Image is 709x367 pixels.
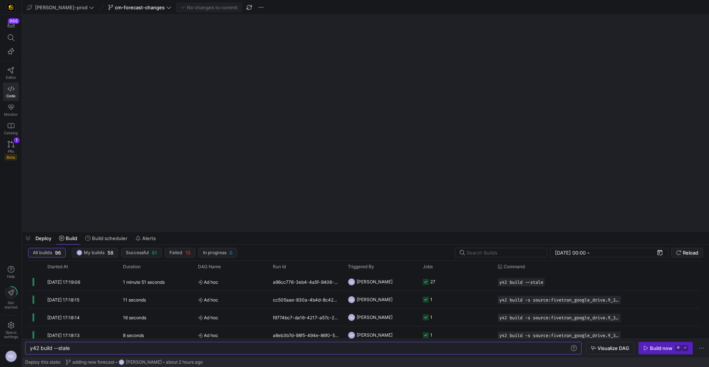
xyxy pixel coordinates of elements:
button: Reload [671,248,703,257]
a: Monitor [3,101,19,119]
y42-duration: 8 seconds [123,333,144,338]
span: Code [6,94,16,98]
div: 1 [430,309,432,326]
button: Getstarted [3,283,19,312]
span: y42 build -s source:fivetran_google_drive.9_3_MONTHLY_PC_10_01_2025 [499,333,619,338]
div: Build now [650,345,672,351]
span: PRs [8,149,14,154]
kbd: ⏎ [682,345,688,351]
span: Duration [123,264,141,269]
span: Build [66,235,77,241]
span: Visualize DAG [597,345,629,351]
span: Deploy [35,235,51,241]
span: Deploy this state: [25,360,61,365]
span: – [587,250,590,256]
input: Start datetime [555,250,586,256]
button: Build [56,232,81,245]
button: 966 [3,18,19,31]
span: Build scheduler [92,235,127,241]
span: Command [504,264,525,269]
span: Ad hoc [198,291,264,309]
span: Space settings [4,330,18,339]
button: [PERSON_NAME]-prod [25,3,96,12]
span: Triggered By [348,264,374,269]
div: 1 [14,137,20,143]
a: Spacesettings [3,319,19,342]
span: Help [6,274,16,279]
span: Monitor [4,112,18,117]
span: cm-forecast-changes [115,4,165,10]
a: Catalog [3,119,19,138]
span: 81 [152,250,157,256]
span: 96 [55,250,61,256]
span: y42 build -s source:fivetran_google_drive.9_3_MONTHLY_SPC_10_01_2025 [499,315,619,320]
span: [DATE] 17:18:14 [47,315,80,320]
span: [PERSON_NAME] [357,291,393,308]
span: [PERSON_NAME] [357,309,393,326]
a: Editor [3,64,19,83]
span: Get started [4,300,17,309]
span: Alerts [142,235,156,241]
div: 1 [430,326,432,344]
div: NS [5,350,17,362]
div: Press SPACE to select this row. [28,273,700,291]
span: Ad hoc [198,309,264,326]
span: Run Id [273,264,286,269]
span: about 2 hours ago [166,360,203,365]
input: Search Builds [466,250,541,256]
input: End datetime [591,250,640,256]
span: Successful [126,250,149,255]
span: 15 [185,250,191,256]
button: Build scheduler [82,232,131,245]
button: cm-forecast-changes [106,3,173,12]
div: NS [76,250,82,256]
button: Visualize DAG [586,342,634,354]
div: NS [348,314,355,321]
span: [PERSON_NAME] [126,360,162,365]
div: 966 [8,18,20,24]
div: NS [348,296,355,303]
img: https://storage.googleapis.com/y42-prod-data-exchange/images/uAsz27BndGEK0hZWDFeOjoxA7jCwgK9jE472... [7,4,15,11]
span: Editor [6,75,16,80]
y42-duration: 1 minute 51 seconds [123,279,165,285]
span: Reload [683,250,698,256]
div: a8eb3b7d-98f5-494e-86f0-51da1842df2c [268,326,343,344]
span: Ad hoc [198,273,264,291]
div: a96cc776-3eb4-4a5f-9406-51f895edf9a6 [268,273,343,290]
span: My builds [84,250,105,255]
kbd: ⌘ [675,345,681,351]
div: Press SPACE to select this row. [28,309,700,326]
button: NSMy builds58 [72,248,118,257]
button: Build now⌘⏎ [638,342,693,354]
button: adding new forecastNS[PERSON_NAME]about 2 hours ago [64,357,205,367]
div: NS [119,359,124,365]
div: cc505aae-830a-4b4d-8c42-b8d07799987e [268,291,343,308]
y42-duration: 16 seconds [123,315,146,320]
div: NS [348,331,355,339]
button: Alerts [132,232,159,245]
span: Started At [47,264,68,269]
span: adding new forecast [72,360,114,365]
span: 0 [229,250,232,256]
span: Failed [169,250,182,255]
span: [DATE] 17:19:06 [47,279,80,285]
span: [PERSON_NAME] [357,273,393,290]
button: Successful81 [121,248,162,257]
div: 27 [430,273,435,290]
button: Failed15 [165,248,195,257]
span: y42 build -s source:fivetran_google_drive.9_3_WEEKLY_PC_10_01_2025 [499,297,619,303]
span: Catalog [4,131,18,135]
div: 1 [430,291,432,308]
span: All builds [33,250,52,255]
span: [DATE] 17:18:15 [47,297,79,303]
span: y42 build --stale [30,345,70,351]
div: NS [348,278,355,286]
span: Ad hoc [198,327,264,344]
a: PRsBeta1 [3,138,19,163]
div: Press SPACE to select this row. [28,291,700,309]
span: Beta [5,154,17,160]
button: Help [3,263,19,282]
span: [DATE] 17:18:13 [47,333,80,338]
span: [PERSON_NAME] [357,326,393,344]
y42-duration: 11 seconds [123,297,146,303]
